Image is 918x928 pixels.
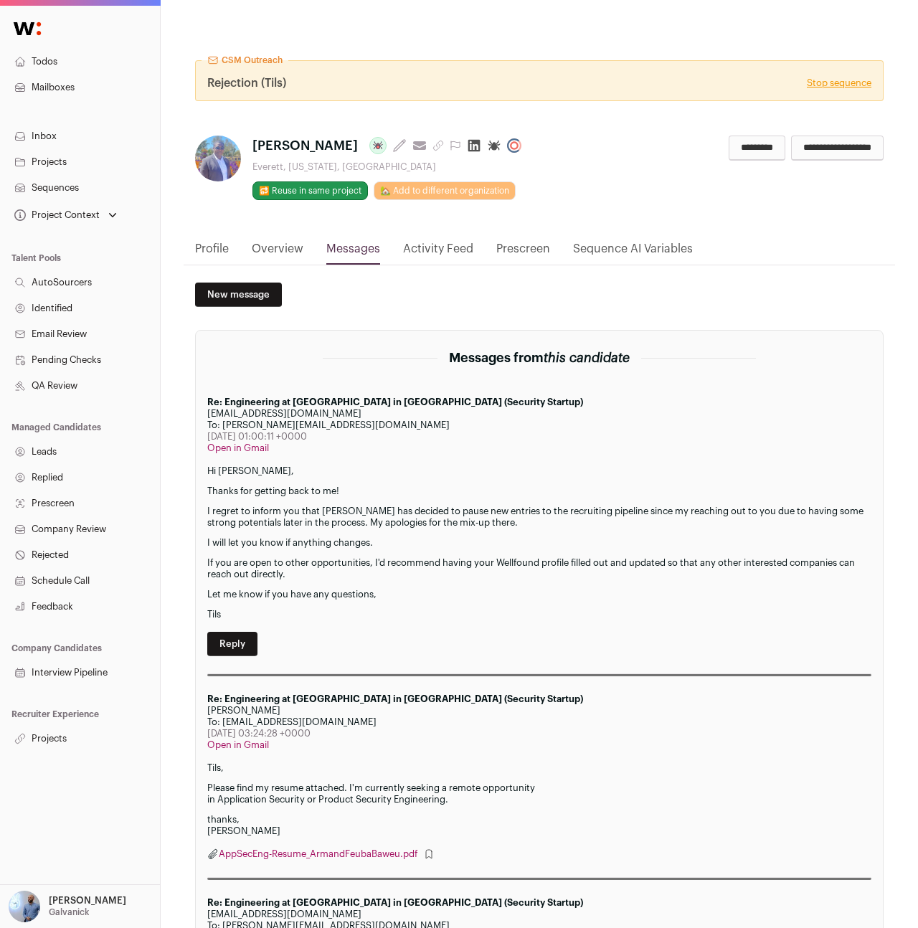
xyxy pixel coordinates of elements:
[207,486,871,497] p: Thanks for getting back to me!
[326,240,380,265] a: Messages
[219,848,417,860] a: AppSecEng-Resume_ArmandFeubaBaweu.pdf
[222,55,283,66] span: CSM Outreach
[207,465,871,477] p: Hi [PERSON_NAME],
[9,891,40,922] img: 97332-medium_jpg
[252,136,358,156] span: [PERSON_NAME]
[207,632,257,656] a: Reply
[207,408,871,420] div: [EMAIL_ADDRESS][DOMAIN_NAME]
[374,181,516,200] a: 🏡 Add to different organization
[195,283,282,307] a: New message
[207,762,871,774] p: Tils,
[195,136,241,181] img: 02acc92ff97be55c74a83794decc30834229ef85b4517480975fbbcc4ffb3dc1.jpg
[252,181,368,200] button: 🔂 Reuse in same project
[544,351,630,364] span: this candidate
[207,506,871,529] p: I regret to inform you that [PERSON_NAME] has decided to pause new entries to the recruiting pipe...
[807,77,871,89] a: Stop sequence
[207,909,871,920] div: [EMAIL_ADDRESS][DOMAIN_NAME]
[573,240,693,265] a: Sequence AI Variables
[496,240,550,265] a: Prescreen
[11,205,120,225] button: Open dropdown
[207,740,269,749] a: Open in Gmail
[403,240,473,265] a: Activity Feed
[207,443,269,453] a: Open in Gmail
[252,161,527,173] div: Everett, [US_STATE], [GEOGRAPHIC_DATA]
[6,14,49,43] img: Wellfound
[252,240,303,265] a: Overview
[207,693,871,705] div: Re: Engineering at [GEOGRAPHIC_DATA] in [GEOGRAPHIC_DATA] (Security Startup)
[6,891,129,922] button: Open dropdown
[207,609,871,620] p: Tils
[423,848,435,860] form: Save as resume
[449,348,630,368] h2: Messages from
[207,716,871,728] div: To: [EMAIL_ADDRESS][DOMAIN_NAME]
[207,537,871,549] p: I will let you know if anything changes.
[207,705,871,716] div: [PERSON_NAME]
[207,431,871,442] div: [DATE] 01:00:11 +0000
[207,557,871,580] p: If you are open to other opportunities, I'd recommend having your Wellfound profile filled out an...
[207,589,871,600] p: Let me know if you have any questions,
[207,420,871,431] div: To: [PERSON_NAME][EMAIL_ADDRESS][DOMAIN_NAME]
[195,240,229,265] a: Profile
[207,814,871,837] p: thanks, [PERSON_NAME]
[11,209,100,221] div: Project Context
[207,728,871,739] div: [DATE] 03:24:28 +0000
[207,782,871,805] p: Please find my resume attached. I'm currently seeking a remote opportunity in Application Securit...
[207,75,286,92] span: Rejection (Tils)
[49,895,126,906] p: [PERSON_NAME]
[207,397,871,408] div: Re: Engineering at [GEOGRAPHIC_DATA] in [GEOGRAPHIC_DATA] (Security Startup)
[207,897,871,909] div: Re: Engineering at [GEOGRAPHIC_DATA] in [GEOGRAPHIC_DATA] (Security Startup)
[49,906,89,918] p: Galvanick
